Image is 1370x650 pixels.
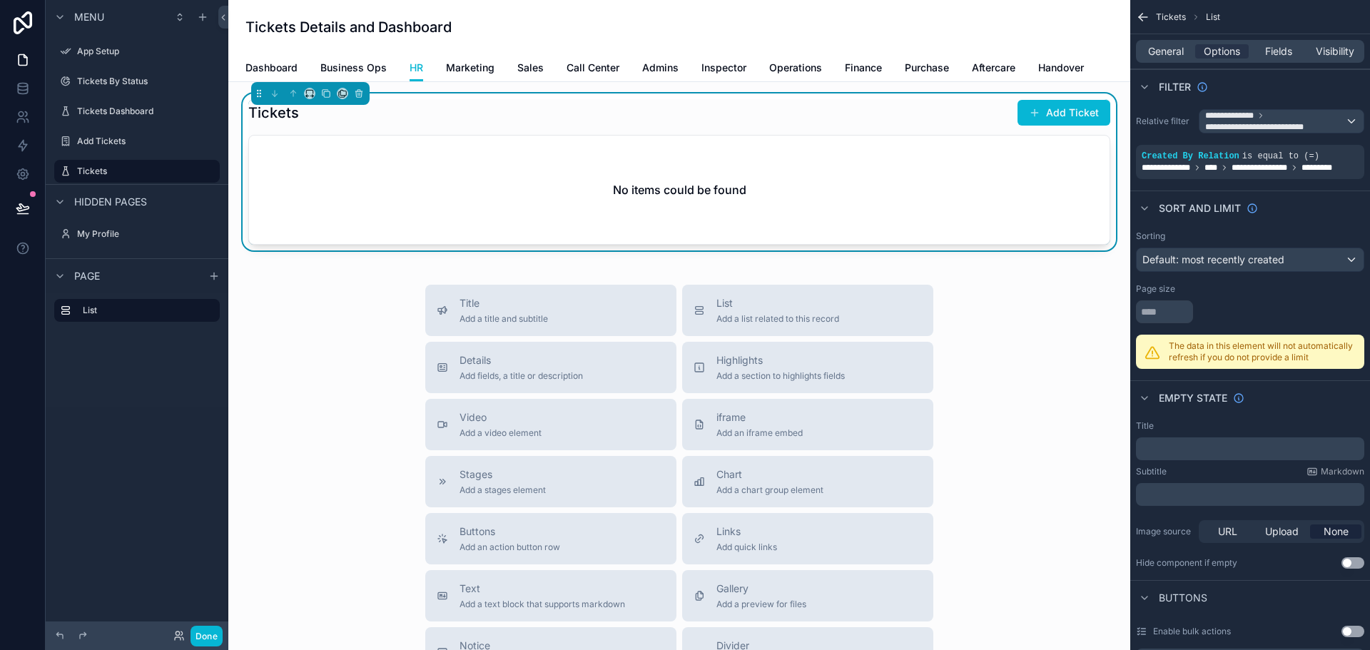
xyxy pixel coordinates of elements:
[1142,253,1284,265] span: Default: most recently created
[613,181,746,198] h2: No items could be found
[410,55,423,82] a: HR
[1306,466,1364,477] a: Markdown
[446,61,494,75] span: Marketing
[905,61,949,75] span: Purchase
[1206,11,1220,23] span: List
[54,70,220,93] a: Tickets By Status
[845,61,882,75] span: Finance
[83,305,208,316] label: List
[1159,80,1191,94] span: Filter
[425,570,676,621] button: TextAdd a text block that supports markdown
[716,599,806,610] span: Add a preview for files
[74,195,147,209] span: Hidden pages
[245,61,298,75] span: Dashboard
[460,353,583,367] span: Details
[682,342,933,393] button: HighlightsAdd a section to highlights fields
[716,313,839,325] span: Add a list related to this record
[460,370,583,382] span: Add fields, a title or description
[245,55,298,83] a: Dashboard
[410,61,423,75] span: HR
[46,293,228,336] div: scrollable content
[425,456,676,507] button: StagesAdd a stages element
[1169,340,1356,363] p: The data in this element will not automatically refresh if you do not provide a limit
[716,296,839,310] span: List
[1218,524,1237,539] span: URL
[716,582,806,596] span: Gallery
[77,46,217,57] label: App Setup
[1204,44,1240,59] span: Options
[972,61,1015,75] span: Aftercare
[1136,283,1175,295] label: Page size
[905,55,949,83] a: Purchase
[1159,391,1227,405] span: Empty state
[716,370,845,382] span: Add a section to highlights fields
[1136,437,1364,460] div: scrollable content
[1136,557,1237,569] div: Hide component if empty
[446,55,494,83] a: Marketing
[460,524,560,539] span: Buttons
[682,456,933,507] button: ChartAdd a chart group element
[682,570,933,621] button: GalleryAdd a preview for files
[425,399,676,450] button: VideoAdd a video element
[769,61,822,75] span: Operations
[1242,151,1319,161] span: is equal to (=)
[1159,591,1207,605] span: Buttons
[1018,100,1110,126] a: Add Ticket
[1136,483,1364,506] div: scrollable content
[1148,44,1184,59] span: General
[716,484,823,496] span: Add a chart group element
[716,410,803,425] span: iframe
[460,467,546,482] span: Stages
[1136,116,1193,127] label: Relative filter
[682,513,933,564] button: LinksAdd quick links
[425,342,676,393] button: DetailsAdd fields, a title or description
[74,10,104,24] span: Menu
[460,582,625,596] span: Text
[1038,55,1084,83] a: Handover
[517,61,544,75] span: Sales
[54,160,220,183] a: Tickets
[425,285,676,336] button: TitleAdd a title and subtitle
[845,55,882,83] a: Finance
[245,17,452,37] h1: Tickets Details and Dashboard
[77,228,217,240] label: My Profile
[1038,61,1084,75] span: Handover
[701,61,746,75] span: Inspector
[1324,524,1349,539] span: None
[1159,201,1241,215] span: Sort And Limit
[1316,44,1354,59] span: Visibility
[74,269,100,283] span: Page
[460,313,548,325] span: Add a title and subtitle
[1265,44,1292,59] span: Fields
[1153,626,1231,637] label: Enable bulk actions
[769,55,822,83] a: Operations
[1142,151,1239,161] span: Created By Relation
[716,542,777,553] span: Add quick links
[1265,524,1299,539] span: Upload
[77,76,217,87] label: Tickets By Status
[1136,466,1167,477] label: Subtitle
[1136,230,1165,242] label: Sorting
[1156,11,1186,23] span: Tickets
[460,296,548,310] span: Title
[517,55,544,83] a: Sales
[77,106,217,117] label: Tickets Dashboard
[77,136,217,147] label: Add Tickets
[460,427,542,439] span: Add a video element
[425,513,676,564] button: ButtonsAdd an action button row
[682,285,933,336] button: ListAdd a list related to this record
[248,103,299,123] h1: Tickets
[567,61,619,75] span: Call Center
[54,40,220,63] a: App Setup
[460,410,542,425] span: Video
[972,55,1015,83] a: Aftercare
[682,399,933,450] button: iframeAdd an iframe embed
[191,626,223,646] button: Done
[567,55,619,83] a: Call Center
[460,542,560,553] span: Add an action button row
[716,524,777,539] span: Links
[1136,526,1193,537] label: Image source
[460,599,625,610] span: Add a text block that supports markdown
[1136,420,1154,432] label: Title
[320,55,387,83] a: Business Ops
